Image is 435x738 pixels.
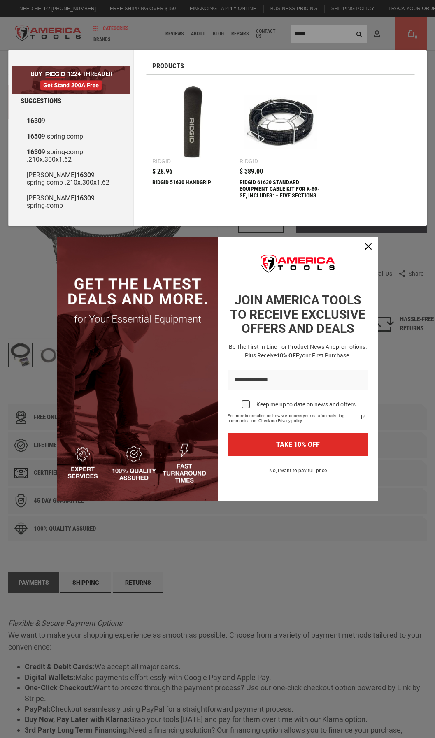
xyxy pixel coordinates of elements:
iframe: LiveChat chat widget [319,712,435,738]
h3: Be the first in line for product news and [226,343,370,360]
a: [PERSON_NAME]16309 spring-comp .210x.300x1.62 [21,167,121,190]
span: For more information on how we process your data for marketing communication. Check our Privacy p... [228,413,358,423]
img: RIDGID 61630 STANDARD EQUIPMENT CABLE KIT FOR K-60-SE, INCLUDES: – FIVE SECTIONS C-10, 7⁄8 [244,85,316,158]
strong: JOIN AMERICA TOOLS TO RECEIVE EXCLUSIVE OFFERS AND DEALS [230,293,365,336]
a: RIDGID 61630 STANDARD EQUIPMENT CABLE KIT FOR K-60-SE, INCLUDES: – FIVE SECTIONS C-10, 7⁄8 Ridgid... [240,81,321,203]
img: BOGO: Buy RIDGID® 1224 Threader, Get Stand 200A Free! [12,66,130,94]
span: $ 389.00 [240,168,263,175]
div: Ridgid [152,158,171,164]
a: BOGO: Buy RIDGID® 1224 Threader, Get Stand 200A Free! [12,66,130,72]
div: RIDGID 61630 STANDARD EQUIPMENT CABLE KIT FOR K-60-SE, INCLUDES: – FIVE SECTIONS C-10, 7⁄8 [240,179,321,199]
div: RIDGID 51630 HANDGRIP [152,179,233,199]
b: 1630 [76,171,91,179]
div: Ridgid [240,158,258,164]
a: 16309 spring-comp .210x.300x1.62 [21,144,121,167]
b: 1630 [27,148,42,156]
strong: 10% OFF [277,352,299,359]
a: RIDGID 51630 HANDGRIP Ridgid $ 28.96 RIDGID 51630 HANDGRIP [152,81,233,203]
img: RIDGID 51630 HANDGRIP [156,85,229,158]
b: 1630 [27,132,42,140]
button: TAKE 10% OFF [228,433,368,456]
span: Suggestions [21,97,61,104]
span: Products [152,63,184,70]
svg: link icon [358,412,368,422]
input: Email field [228,370,368,391]
a: 16309 spring-comp [21,129,121,144]
button: No, I want to pay full price [263,466,333,480]
a: [PERSON_NAME]16309 spring-comp [21,190,121,214]
div: Keep me up to date on news and offers [256,401,356,408]
span: promotions. Plus receive your first purchase. [245,343,367,359]
span: $ 28.96 [152,168,172,175]
svg: close icon [365,243,372,250]
b: 1630 [27,117,42,125]
a: Read our Privacy Policy [358,412,368,422]
a: 16309 [21,113,121,129]
button: Close [358,237,378,256]
b: 1630 [76,194,91,202]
